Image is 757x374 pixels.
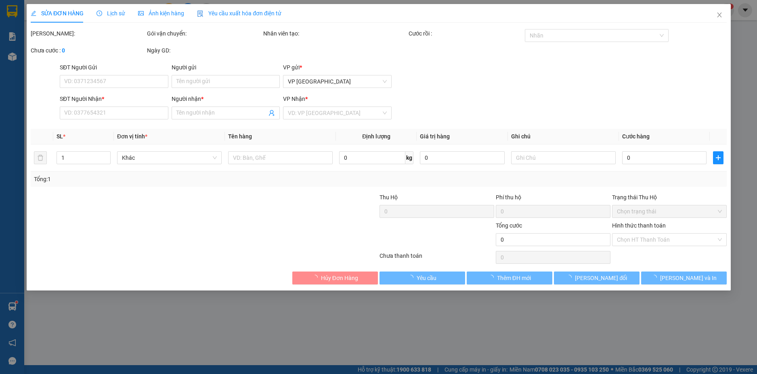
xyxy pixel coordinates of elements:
[495,193,610,205] div: Phí thu hộ
[575,274,627,282] span: [PERSON_NAME] đổi
[117,133,147,140] span: Đơn vị tính
[138,10,184,17] span: Ảnh kiện hàng
[622,133,649,140] span: Cước hàng
[60,63,168,72] div: SĐT Người Gửi
[34,175,292,184] div: Tổng: 1
[405,151,413,164] span: kg
[708,4,730,27] button: Close
[495,222,522,229] span: Tổng cước
[554,272,639,284] button: [PERSON_NAME] đổi
[228,133,252,140] span: Tên hàng
[263,29,407,38] div: Nhân viên tạo:
[60,94,168,103] div: SĐT Người Nhận
[321,274,358,282] span: Hủy Đơn Hàng
[488,275,497,280] span: loading
[171,63,280,72] div: Người gửi
[197,10,203,17] img: icon
[511,151,615,164] input: Ghi Chú
[268,110,275,116] span: user-add
[147,29,262,38] div: Gói vận chuyển:
[612,193,726,202] div: Trạng thái Thu Hộ
[122,152,217,164] span: Khác
[31,10,36,16] span: edit
[716,12,722,18] span: close
[283,96,305,102] span: VP Nhận
[31,10,84,17] span: SỬA ĐƠN HÀNG
[408,29,523,38] div: Cước rồi :
[362,133,390,140] span: Định lượng
[31,29,145,38] div: [PERSON_NAME]:
[31,46,145,55] div: Chưa cước :
[420,133,450,140] span: Giá trị hàng
[34,151,47,164] button: delete
[497,274,531,282] span: Thêm ĐH mới
[147,46,262,55] div: Ngày GD:
[641,272,726,284] button: [PERSON_NAME] và In
[228,151,333,164] input: VD: Bàn, Ghế
[197,10,281,17] span: Yêu cầu xuất hóa đơn điện tử
[171,94,280,103] div: Người nhận
[96,10,102,16] span: clock-circle
[713,151,723,164] button: plus
[713,155,723,161] span: plus
[380,272,465,284] button: Yêu cầu
[617,205,721,217] span: Chọn trạng thái
[417,274,436,282] span: Yêu cầu
[566,275,575,280] span: loading
[660,274,716,282] span: [PERSON_NAME] và In
[292,272,378,284] button: Hủy Đơn Hàng
[379,194,397,201] span: Thu Hộ
[288,75,387,88] span: VP Sài Gòn
[62,47,65,54] b: 0
[138,10,144,16] span: picture
[96,10,125,17] span: Lịch sử
[283,63,392,72] div: VP gửi
[612,222,665,229] label: Hình thức thanh toán
[651,275,660,280] span: loading
[379,251,495,265] div: Chưa thanh toán
[507,129,619,144] th: Ghi chú
[56,133,63,140] span: SL
[466,272,552,284] button: Thêm ĐH mới
[408,275,417,280] span: loading
[312,275,321,280] span: loading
